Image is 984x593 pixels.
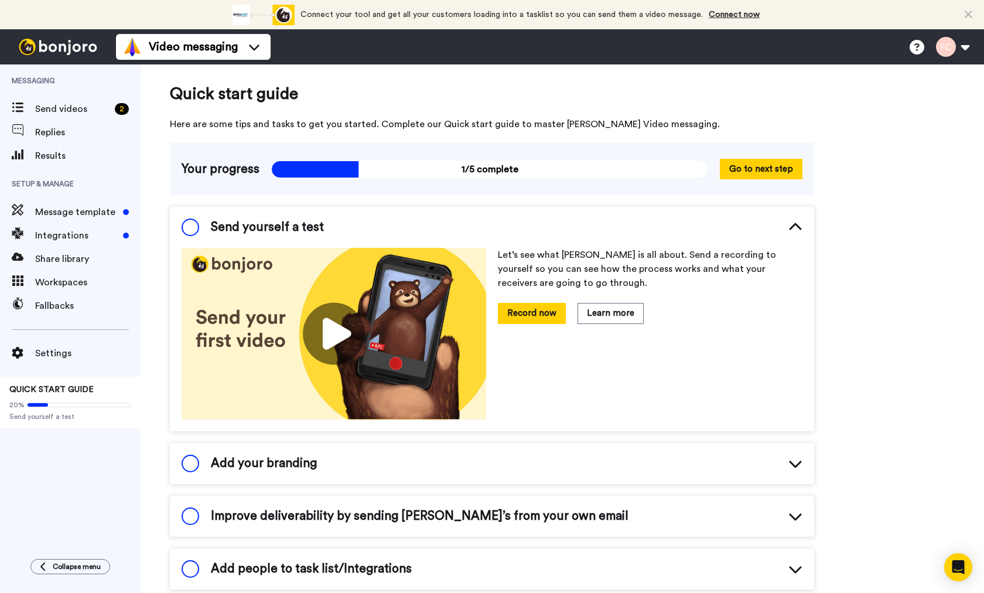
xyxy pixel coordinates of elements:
button: Record now [498,303,566,323]
button: Go to next step [720,159,802,179]
span: Send yourself a test [9,412,131,421]
span: Video messaging [149,39,238,55]
span: Collapse menu [53,562,101,571]
span: QUICK START GUIDE [9,386,94,394]
span: Improve deliverability by sending [PERSON_NAME]’s from your own email [211,507,628,525]
span: Settings [35,346,141,360]
button: Collapse menu [30,559,110,574]
a: Connect now [709,11,760,19]
div: Open Intercom Messenger [944,553,972,581]
span: Integrations [35,229,118,243]
p: Let’s see what [PERSON_NAME] is all about. Send a recording to yourself so you can see how the pr... [498,248,802,290]
button: Learn more [578,303,644,323]
img: vm-color.svg [123,38,142,56]
div: 2 [115,103,129,115]
span: Replies [35,125,141,139]
span: Connect your tool and get all your customers loading into a tasklist so you can send them a video... [300,11,703,19]
span: Fallbacks [35,299,141,313]
img: 178eb3909c0dc23ce44563bdb6dc2c11.jpg [182,248,486,420]
span: Workspaces [35,275,141,289]
span: Message template [35,205,118,219]
span: 1/5 complete [271,161,708,178]
div: animation [230,5,295,25]
span: Send yourself a test [211,219,324,236]
span: Add your branding [211,455,317,472]
span: Here are some tips and tasks to get you started. Complete our Quick start guide to master [PERSON... [170,117,814,131]
span: Quick start guide [170,82,814,105]
span: Share library [35,252,141,266]
span: 20% [9,400,25,410]
span: Send videos [35,102,110,116]
span: Add people to task list/Integrations [211,560,412,578]
img: bj-logo-header-white.svg [14,39,102,55]
span: Results [35,149,141,163]
span: Your progress [182,161,259,178]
